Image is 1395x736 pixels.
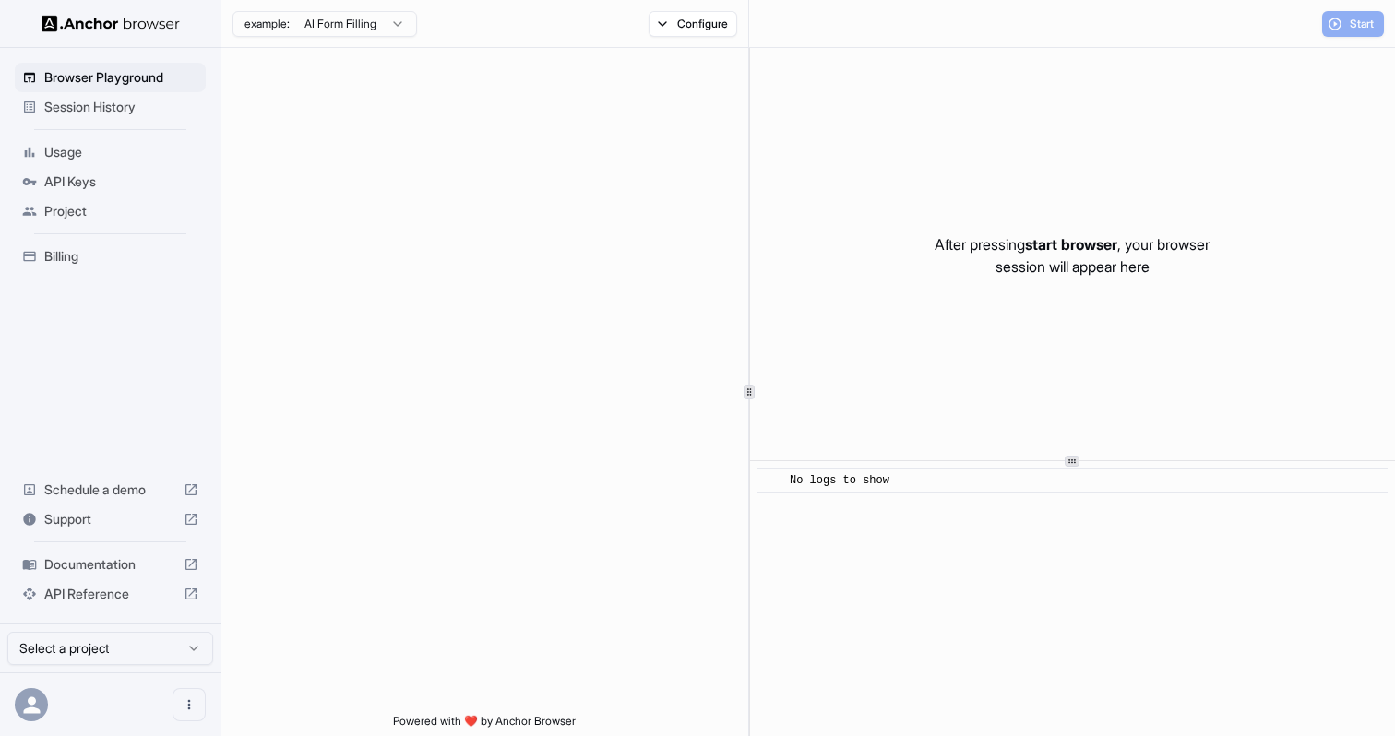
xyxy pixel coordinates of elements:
div: Documentation [15,550,206,579]
span: API Keys [44,172,198,191]
span: API Reference [44,585,176,603]
span: Session History [44,98,198,116]
div: Support [15,505,206,534]
span: Project [44,202,198,220]
div: Project [15,196,206,226]
div: Session History [15,92,206,122]
span: No logs to show [790,474,889,487]
span: example: [244,17,290,31]
span: Browser Playground [44,68,198,87]
div: Browser Playground [15,63,206,92]
img: Anchor Logo [42,15,180,32]
span: Documentation [44,555,176,574]
span: Schedule a demo [44,481,176,499]
div: Schedule a demo [15,475,206,505]
div: Billing [15,242,206,271]
button: Configure [649,11,738,37]
span: Billing [44,247,198,266]
span: Usage [44,143,198,161]
div: API Keys [15,167,206,196]
span: Support [44,510,176,528]
span: start browser [1025,235,1117,254]
div: API Reference [15,579,206,609]
div: Usage [15,137,206,167]
button: Open menu [173,688,206,721]
span: Powered with ❤️ by Anchor Browser [393,714,576,736]
p: After pressing , your browser session will appear here [935,233,1210,278]
span: ​ [767,471,776,490]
